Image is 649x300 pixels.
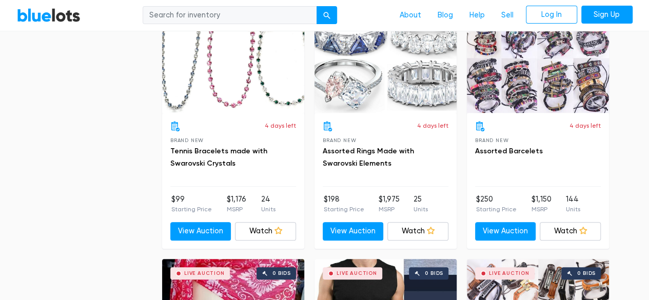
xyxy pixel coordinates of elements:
[337,271,377,276] div: Live Auction
[429,6,461,25] a: Blog
[577,271,596,276] div: 0 bids
[566,205,580,214] p: Units
[467,5,609,113] a: Live Auction 0 bids
[235,222,296,241] a: Watch
[414,205,428,214] p: Units
[476,194,517,214] li: $250
[265,121,296,130] p: 4 days left
[569,121,601,130] p: 4 days left
[489,271,529,276] div: Live Auction
[391,6,429,25] a: About
[387,222,448,241] a: Watch
[184,271,225,276] div: Live Auction
[475,147,543,155] a: Assorted Barcelets
[324,205,364,214] p: Starting Price
[461,6,493,25] a: Help
[475,222,536,241] a: View Auction
[170,222,231,241] a: View Auction
[261,194,276,214] li: 24
[378,194,399,214] li: $1,975
[526,6,577,24] a: Log In
[425,271,443,276] div: 0 bids
[581,6,633,24] a: Sign Up
[378,205,399,214] p: MSRP
[493,6,522,25] a: Sell
[162,5,304,113] a: Live Auction 0 bids
[143,6,317,25] input: Search for inventory
[414,194,428,214] li: 25
[170,137,204,143] span: Brand New
[531,194,551,214] li: $1,150
[314,5,457,113] a: Live Auction 0 bids
[417,121,448,130] p: 4 days left
[323,147,414,168] a: Assorted Rings Made with Swarovski Elements
[227,194,246,214] li: $1,176
[17,8,81,23] a: BlueLots
[324,194,364,214] li: $198
[566,194,580,214] li: 144
[170,147,267,168] a: Tennis Bracelets made with Swarovski Crystals
[261,205,276,214] p: Units
[531,205,551,214] p: MSRP
[323,137,356,143] span: Brand New
[171,205,212,214] p: Starting Price
[272,271,291,276] div: 0 bids
[323,222,384,241] a: View Auction
[227,205,246,214] p: MSRP
[540,222,601,241] a: Watch
[171,194,212,214] li: $99
[476,205,517,214] p: Starting Price
[475,137,508,143] span: Brand New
